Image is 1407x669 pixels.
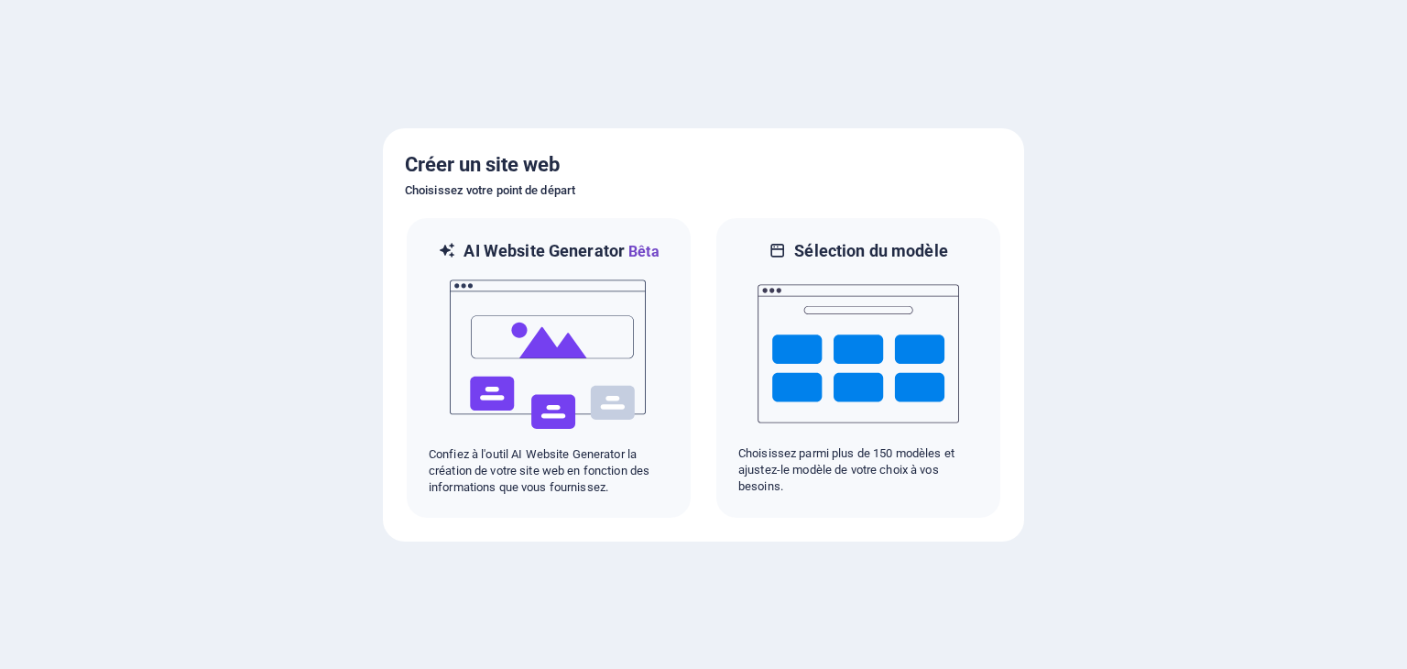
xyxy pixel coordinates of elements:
h5: Créer un site web [405,150,1002,180]
h6: Sélection du modèle [794,240,948,262]
p: Choisissez parmi plus de 150 modèles et ajustez-le modèle de votre choix à vos besoins. [738,445,978,495]
div: AI Website GeneratorBêtaaiConfiez à l'outil AI Website Generator la création de votre site web en... [405,216,693,520]
span: Bêta [625,243,660,260]
h6: Choisissez votre point de départ [405,180,1002,202]
img: ai [448,263,649,446]
p: Confiez à l'outil AI Website Generator la création de votre site web en fonction des informations... [429,446,669,496]
div: Sélection du modèleChoisissez parmi plus de 150 modèles et ajustez-le modèle de votre choix à vos... [714,216,1002,520]
h6: AI Website Generator [464,240,659,263]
